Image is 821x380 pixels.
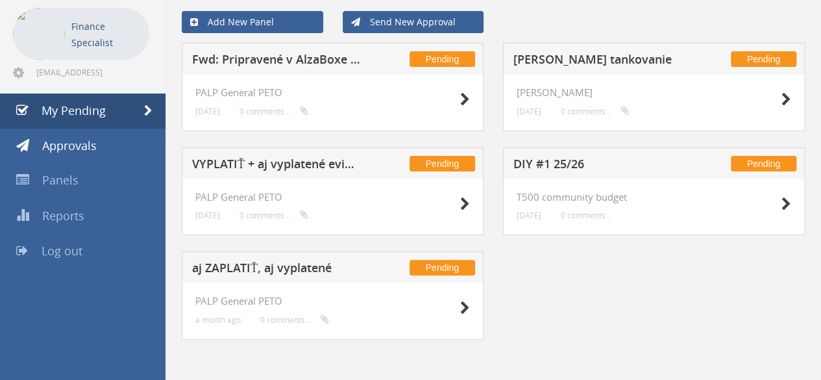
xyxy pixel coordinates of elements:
[410,51,475,67] span: Pending
[195,315,241,325] small: a month ago
[195,296,470,307] h4: PALP General PETO
[192,262,361,278] h5: aj ZAPLATIŤ, aj vyplatené
[42,208,84,223] span: Reports
[36,67,147,77] span: [EMAIL_ADDRESS][DOMAIN_NAME]
[239,210,308,220] small: 0 comments...
[42,243,82,259] span: Log out
[513,53,682,70] h5: [PERSON_NAME] tankovanie
[195,107,220,116] small: [DATE]
[517,107,541,116] small: [DATE]
[343,11,484,33] a: Send New Approval
[182,11,323,33] a: Add New Panel
[239,107,308,116] small: 0 comments...
[192,158,361,174] h5: VYPLATIŤ + aj vyplatené evidencia
[513,158,682,174] h5: DIY #1 25/26
[260,315,329,325] small: 0 comments...
[42,103,106,118] span: My Pending
[561,107,630,116] small: 0 comments...
[71,18,143,51] p: Finance Specialist
[42,172,79,188] span: Panels
[731,156,796,171] span: Pending
[517,87,791,98] h4: [PERSON_NAME]
[195,192,470,203] h4: PALP General PETO
[192,53,361,70] h5: Fwd: Pripravené v AlzaBoxe / Obj. č. 554805696
[561,210,611,220] small: 0 comments...
[195,210,220,220] small: [DATE]
[517,210,541,220] small: [DATE]
[410,260,475,275] span: Pending
[195,87,470,98] h4: PALP General PETO
[42,138,97,153] span: Approvals
[517,192,791,203] h4: T500 community budget
[731,51,796,67] span: Pending
[410,156,475,171] span: Pending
